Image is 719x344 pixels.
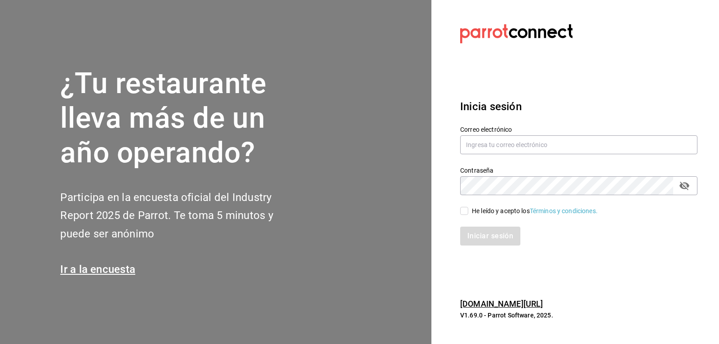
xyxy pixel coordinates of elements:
[530,207,598,214] a: Términos y condiciones.
[60,263,135,276] a: Ir a la encuesta
[60,188,303,243] h2: Participa en la encuesta oficial del Industry Report 2025 de Parrot. Te toma 5 minutos y puede se...
[460,299,543,308] a: [DOMAIN_NAME][URL]
[472,206,598,216] div: He leído y acepto los
[460,167,697,174] label: Contraseña
[460,311,697,320] p: V1.69.0 - Parrot Software, 2025.
[460,135,697,154] input: Ingresa tu correo electrónico
[460,126,697,133] label: Correo electrónico
[60,67,303,170] h1: ¿Tu restaurante lleva más de un año operando?
[677,178,692,193] button: passwordField
[460,98,697,115] h3: Inicia sesión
